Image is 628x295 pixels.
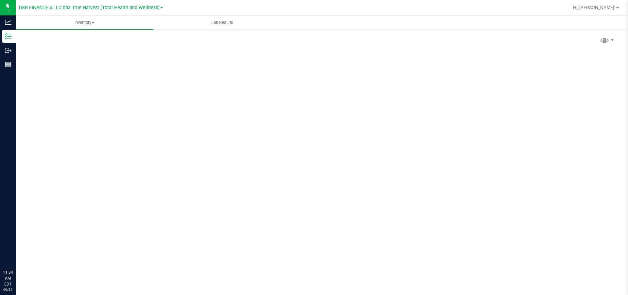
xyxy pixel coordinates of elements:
inline-svg: Analytics [5,19,11,26]
span: DXR FINANCE 4 LLC dba True Harvest (Total Health and Wellness) [19,5,160,10]
inline-svg: Outbound [5,47,11,54]
inline-svg: Inventory [5,33,11,40]
a: Inventory [16,16,153,29]
span: Inventory [16,20,153,26]
p: 11:34 AM EDT [3,269,13,287]
span: Hi, [PERSON_NAME]! [573,5,616,10]
span: Lab Results [202,20,242,26]
p: 09/24 [3,287,13,292]
a: Lab Results [153,16,291,29]
inline-svg: Reports [5,61,11,68]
